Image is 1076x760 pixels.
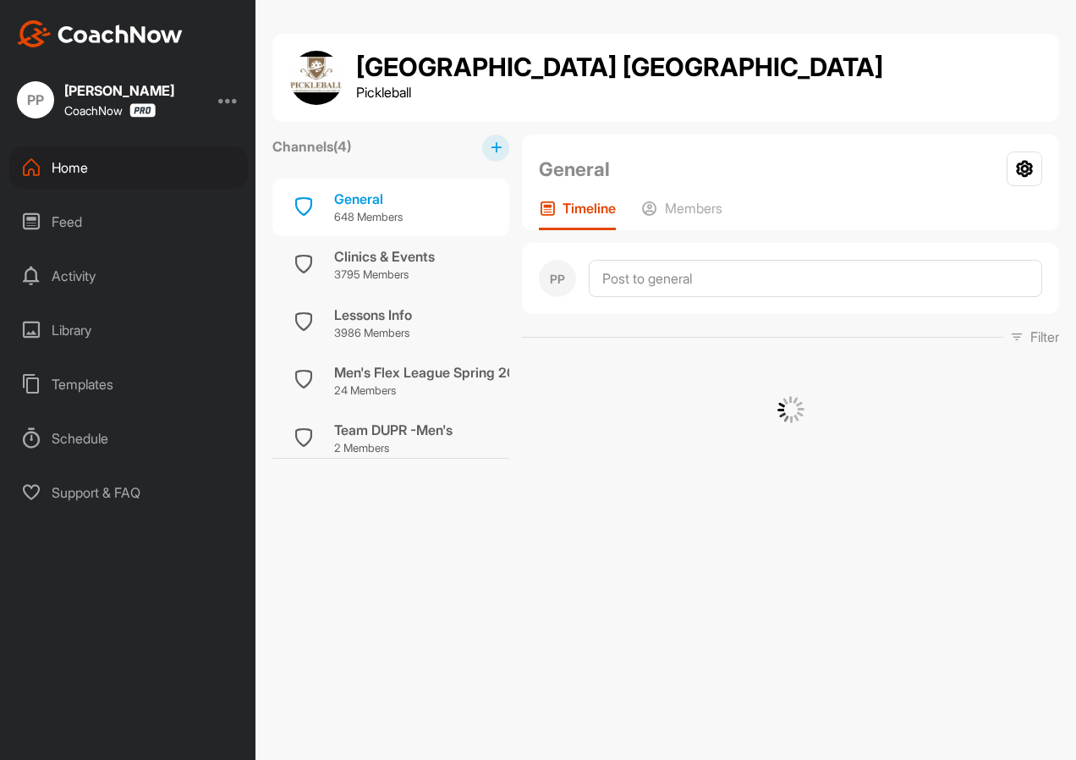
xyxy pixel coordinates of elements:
[356,82,883,102] p: Pickleball
[539,155,610,184] h2: General
[334,383,532,399] p: 24 Members
[356,53,883,82] h1: [GEOGRAPHIC_DATA] [GEOGRAPHIC_DATA]
[665,200,722,217] p: Members
[1030,327,1059,347] p: Filter
[64,84,174,97] div: [PERSON_NAME]
[9,201,248,243] div: Feed
[289,51,343,105] img: group
[17,81,54,118] div: PP
[777,396,804,423] img: G6gVgL6ErOh57ABN0eRmCEwV0I4iEi4d8EwaPGI0tHgoAbU4EAHFLEQAh+QQFCgALACwIAA4AGAASAAAEbHDJSesaOCdk+8xg...
[334,362,532,383] div: Men's Flex League Spring 2025
[9,309,248,351] div: Library
[539,260,576,297] div: PP
[334,440,453,457] p: 2 Members
[9,471,248,514] div: Support & FAQ
[334,267,435,284] p: 3795 Members
[334,305,412,325] div: Lessons Info
[334,209,403,226] p: 648 Members
[334,325,412,342] p: 3986 Members
[129,103,156,118] img: CoachNow Pro
[9,417,248,460] div: Schedule
[334,420,453,440] div: Team DUPR -Men's
[334,246,435,267] div: Clinics & Events
[272,136,351,157] label: Channels ( 4 )
[9,146,248,189] div: Home
[64,103,156,118] div: CoachNow
[334,189,403,209] div: General
[9,363,248,405] div: Templates
[17,20,183,47] img: CoachNow
[563,200,616,217] p: Timeline
[9,255,248,297] div: Activity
